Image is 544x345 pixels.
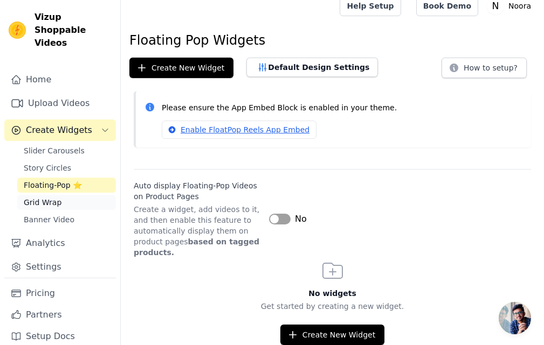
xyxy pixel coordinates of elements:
[134,237,259,257] strong: based on tagged products.
[17,212,116,227] a: Banner Video
[4,304,116,326] a: Partners
[4,233,116,254] a: Analytics
[269,213,307,226] button: No
[121,288,544,299] h3: No widgets
[121,301,544,312] p: Get started by creating a new widget.
[134,204,260,258] p: Create a widget, add videos to it, and then enable this feature to automatically display them on ...
[24,197,61,208] span: Grid Wrap
[35,11,112,50] span: Vizup Shoppable Videos
[24,163,71,173] span: Story Circles
[4,69,116,90] a: Home
[17,178,116,193] a: Floating-Pop ⭐
[17,160,116,175] a: Story Circles
[4,119,116,141] button: Create Widgets
[442,65,527,75] a: How to setup?
[162,102,522,114] p: Please ensure the App Embed Block is enabled in your theme.
[129,32,535,49] h1: Floating Pop Widgets
[499,302,531,334] a: Open chat
[4,256,116,278] a: Settings
[129,58,233,78] button: Create New Widget
[4,93,116,114] a: Upload Videos
[24,214,74,225] span: Banner Video
[9,22,26,39] img: Vizup
[24,180,82,191] span: Floating-Pop ⭐
[17,143,116,158] a: Slider Carousels
[280,325,384,345] button: Create New Widget
[442,58,527,78] button: How to setup?
[134,180,260,202] label: Auto display Floating-Pop Videos on Product Pages
[17,195,116,210] a: Grid Wrap
[24,145,85,156] span: Slider Carousels
[295,213,307,226] span: No
[26,124,92,137] span: Create Widgets
[492,1,499,11] text: N
[4,283,116,304] a: Pricing
[246,58,378,77] button: Default Design Settings
[162,121,316,139] a: Enable FloatPop Reels App Embed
